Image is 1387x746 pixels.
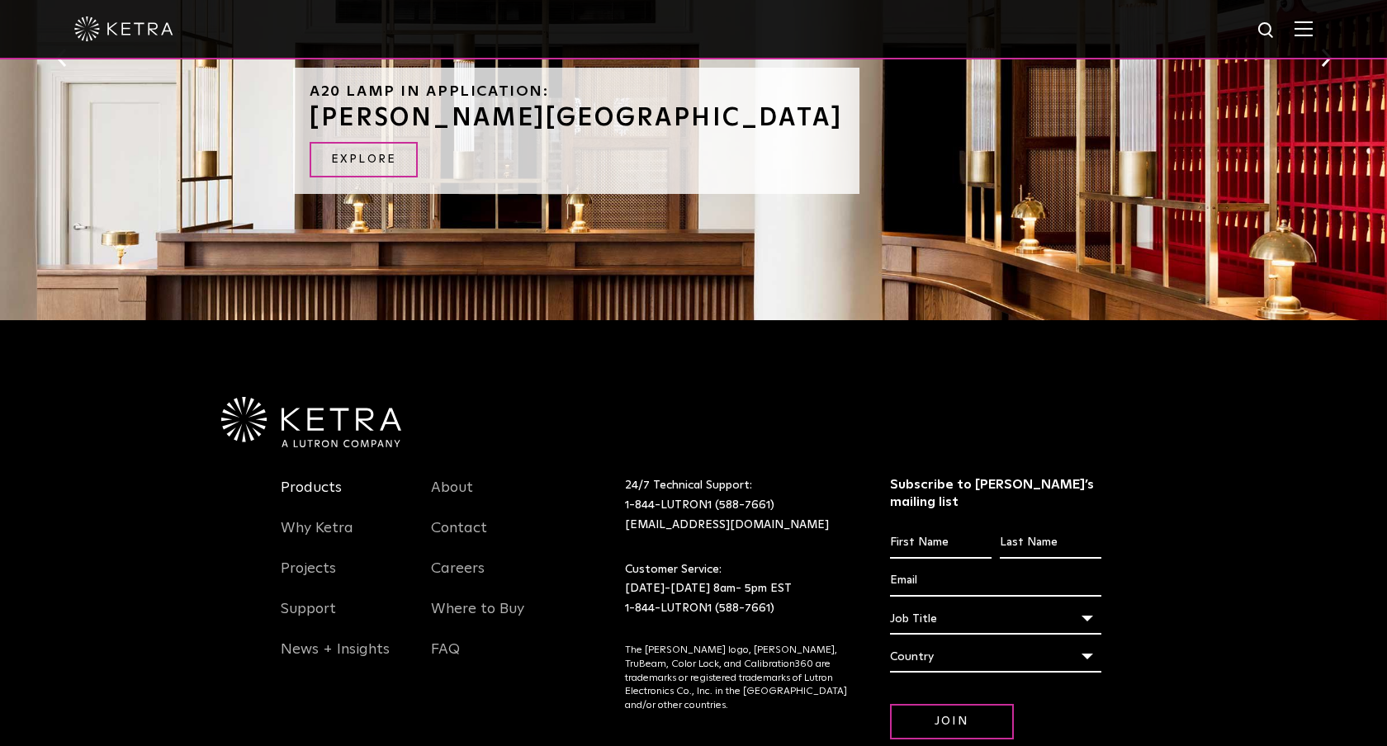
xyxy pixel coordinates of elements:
[625,602,774,614] a: 1-844-LUTRON1 (588-7661)
[431,476,556,678] div: Navigation Menu
[310,142,418,177] a: Explore
[310,84,843,99] h6: A20 Lamp in Application:
[625,560,849,619] p: Customer Service: [DATE]-[DATE] 8am- 5pm EST
[281,640,390,678] a: News + Insights
[890,641,1102,673] div: Country
[625,519,829,531] a: [EMAIL_ADDRESS][DOMAIN_NAME]
[890,704,1014,739] input: Join
[431,559,485,597] a: Careers
[890,565,1102,597] input: Email
[1295,21,1313,36] img: Hamburger%20Nav.svg
[625,499,774,511] a: 1-844-LUTRON1 (588-7661)
[281,476,406,678] div: Navigation Menu
[625,644,849,713] p: The [PERSON_NAME] logo, [PERSON_NAME], TruBeam, Color Lock, and Calibration360 are trademarks or ...
[890,476,1102,511] h3: Subscribe to [PERSON_NAME]’s mailing list
[281,519,353,557] a: Why Ketra
[281,479,342,517] a: Products
[431,519,487,557] a: Contact
[890,527,992,559] input: First Name
[1257,21,1277,41] img: search icon
[281,559,336,597] a: Projects
[221,397,401,448] img: Ketra-aLutronCo_White_RGB
[431,479,473,517] a: About
[890,603,1102,635] div: Job Title
[74,17,173,41] img: ketra-logo-2019-white
[1000,527,1101,559] input: Last Name
[625,476,849,535] p: 24/7 Technical Support:
[281,600,336,638] a: Support
[431,640,460,678] a: FAQ
[310,106,843,130] h3: [PERSON_NAME][GEOGRAPHIC_DATA]
[431,600,524,638] a: Where to Buy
